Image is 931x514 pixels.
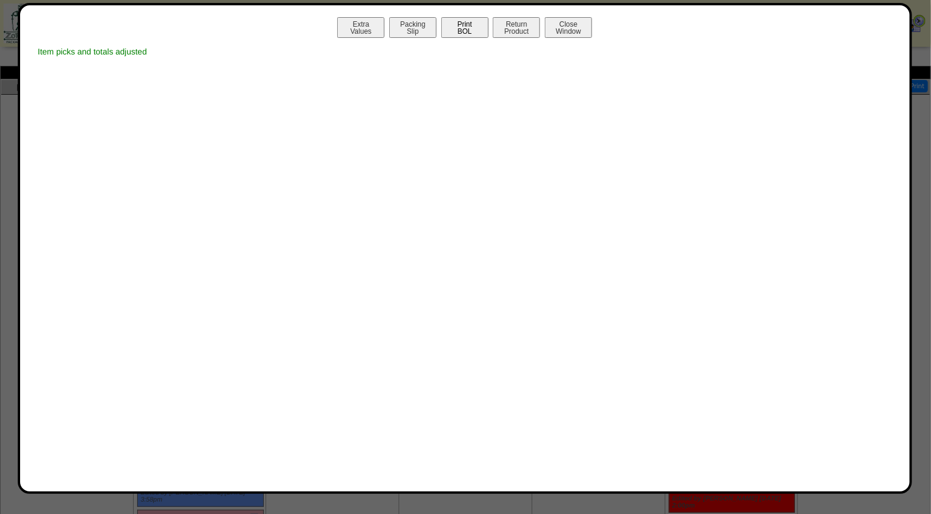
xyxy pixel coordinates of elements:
a: PackingSlip [388,27,440,36]
button: PackingSlip [389,17,437,38]
a: PrintBOL [440,27,492,36]
button: CloseWindow [545,17,592,38]
button: ExtraValues [337,17,384,38]
button: PrintBOL [441,17,489,38]
button: ReturnProduct [493,17,540,38]
a: CloseWindow [544,27,593,36]
div: Item picks and totals adjusted [32,41,898,62]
